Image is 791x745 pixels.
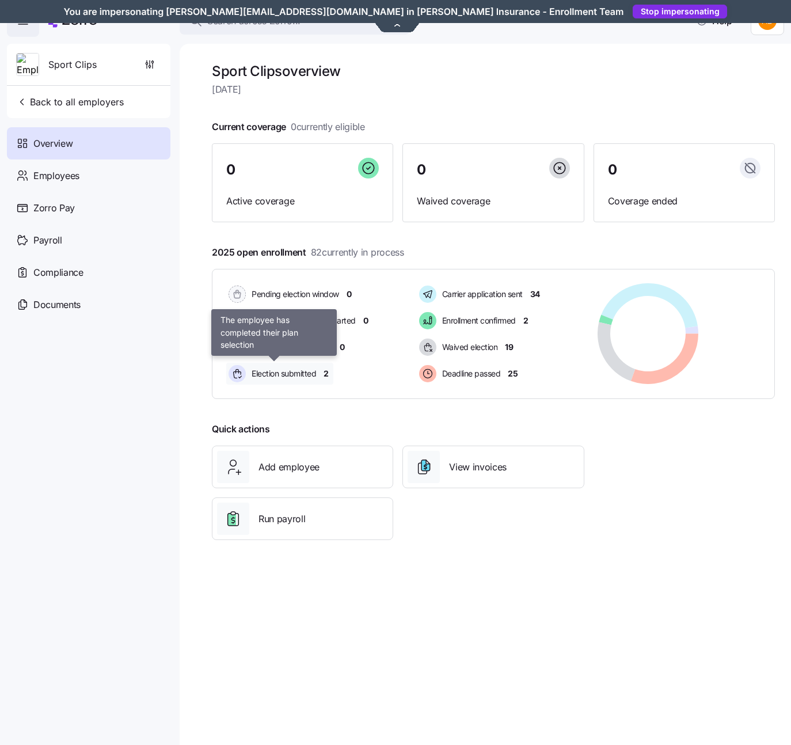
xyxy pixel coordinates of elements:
span: Sport Clips [48,58,97,72]
span: Employees [33,169,79,183]
span: Enrollment confirmed [439,315,516,326]
span: Documents [33,298,81,312]
span: Payroll [33,233,62,248]
span: 82 currently in process [311,245,404,260]
span: Add employee [258,460,320,474]
span: 19 [505,341,513,353]
img: Employer logo [17,54,39,77]
a: Payroll [7,224,170,256]
span: Overview [33,136,73,151]
span: Run payroll [258,512,305,526]
span: 0 [417,163,426,177]
a: Compliance [7,256,170,288]
span: Active coverage [226,194,379,208]
span: 0 [608,163,617,177]
span: Zorro Pay [33,201,75,215]
a: Documents [7,288,170,321]
span: Quick actions [212,422,270,436]
span: 0 currently eligible [291,120,365,134]
span: Election active: Started [248,341,332,353]
span: Current coverage [212,120,365,134]
span: 0 [340,341,345,353]
span: Waived election [439,341,498,353]
span: 34 [530,288,540,300]
span: Pending election window [248,288,339,300]
span: Compliance [33,265,83,280]
span: View invoices [449,460,507,474]
span: Election active: Hasn't started [248,315,356,326]
span: Deadline passed [439,368,501,379]
span: Coverage ended [608,194,760,208]
span: [DATE] [212,82,775,97]
span: 0 [363,315,368,326]
h1: Sport Clips overview [212,62,775,80]
span: 2 [324,368,329,379]
span: Election submitted [248,368,316,379]
span: Carrier application sent [439,288,523,300]
a: Employees [7,159,170,192]
span: 0 [347,288,352,300]
button: Back to all employers [12,90,128,113]
span: 0 [226,163,235,177]
span: Waived coverage [417,194,569,208]
a: Overview [7,127,170,159]
span: 2025 open enrollment [212,245,404,260]
span: 25 [508,368,518,379]
a: Zorro Pay [7,192,170,224]
span: Back to all employers [16,95,124,109]
span: 2 [523,315,528,326]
